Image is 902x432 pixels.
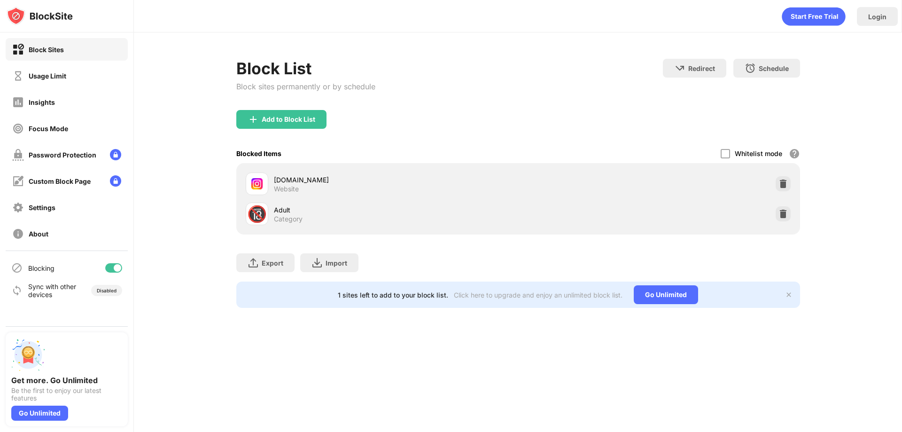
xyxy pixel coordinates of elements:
div: Block Sites [29,46,64,54]
div: Schedule [759,64,789,72]
div: animation [782,7,846,26]
img: focus-off.svg [12,123,24,134]
div: Password Protection [29,151,96,159]
img: favicons [251,178,263,189]
div: Whitelist mode [735,149,782,157]
div: [DOMAIN_NAME] [274,175,518,185]
div: Settings [29,204,55,212]
div: Get more. Go Unlimited [11,376,122,385]
div: Focus Mode [29,125,68,133]
div: Website [274,185,299,193]
img: password-protection-off.svg [12,149,24,161]
img: block-on.svg [12,44,24,55]
div: Block List [236,59,375,78]
div: Custom Block Page [29,177,91,185]
div: Block sites permanently or by schedule [236,82,375,91]
div: Redirect [688,64,715,72]
img: blocking-icon.svg [11,262,23,274]
img: lock-menu.svg [110,175,121,187]
div: Go Unlimited [634,285,698,304]
div: 1 sites left to add to your block list. [338,291,448,299]
img: customize-block-page-off.svg [12,175,24,187]
img: x-button.svg [785,291,793,298]
div: Adult [274,205,518,215]
div: Disabled [97,288,117,293]
div: Blocked Items [236,149,281,157]
div: Be the first to enjoy our latest features [11,387,122,402]
div: Insights [29,98,55,106]
div: Category [274,215,303,223]
img: logo-blocksite.svg [7,7,73,25]
div: About [29,230,48,238]
div: Usage Limit [29,72,66,80]
div: Login [868,13,886,21]
img: lock-menu.svg [110,149,121,160]
img: time-usage-off.svg [12,70,24,82]
div: Blocking [28,264,54,272]
img: about-off.svg [12,228,24,240]
div: 🔞 [247,204,267,224]
div: Add to Block List [262,116,315,123]
div: Export [262,259,283,267]
img: settings-off.svg [12,202,24,213]
div: Go Unlimited [11,406,68,421]
div: Import [326,259,347,267]
img: push-unlimited.svg [11,338,45,372]
div: Click here to upgrade and enjoy an unlimited block list. [454,291,622,299]
div: Sync with other devices [28,283,77,298]
img: sync-icon.svg [11,285,23,296]
img: insights-off.svg [12,96,24,108]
